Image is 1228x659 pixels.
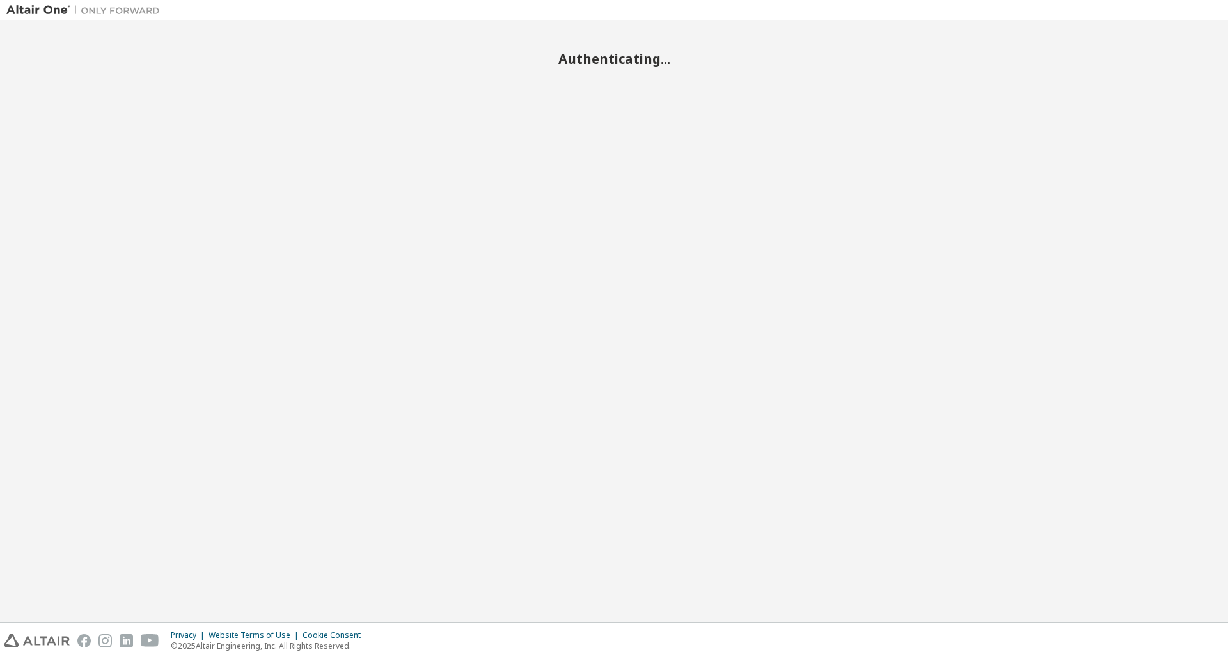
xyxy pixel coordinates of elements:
div: Privacy [171,630,209,640]
img: facebook.svg [77,634,91,647]
img: linkedin.svg [120,634,133,647]
img: Altair One [6,4,166,17]
img: instagram.svg [98,634,112,647]
img: youtube.svg [141,634,159,647]
p: © 2025 Altair Engineering, Inc. All Rights Reserved. [171,640,368,651]
div: Website Terms of Use [209,630,303,640]
img: altair_logo.svg [4,634,70,647]
h2: Authenticating... [6,50,1222,67]
div: Cookie Consent [303,630,368,640]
